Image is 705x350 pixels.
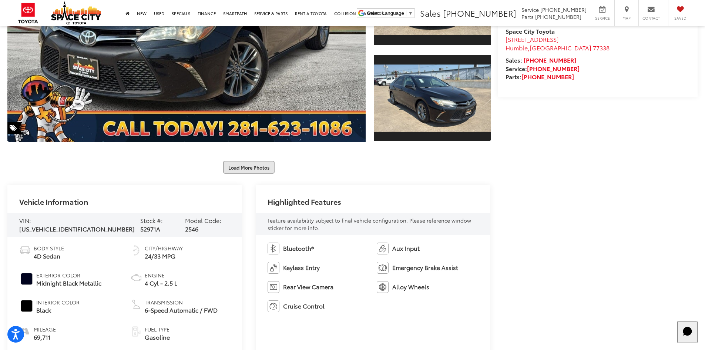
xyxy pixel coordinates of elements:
img: Keyless Entry [268,262,279,274]
span: VIN: [19,216,31,224]
span: Black [36,306,80,314]
span: City/Highway [145,244,183,252]
span: #00031E [21,273,33,285]
a: [PHONE_NUMBER] [527,64,580,73]
span: Saved [672,16,688,21]
span: Mileage [34,326,56,333]
span: Contact [642,16,660,21]
a: Select Language​ [367,10,413,16]
span: 24/33 MPG [145,252,183,260]
span: Midnight Black Metallic [36,279,101,287]
span: Stock #: [140,216,163,224]
h2: Highlighted Features [268,197,341,206]
a: Expand Photo 2 [374,54,491,142]
span: [STREET_ADDRESS] [506,35,559,43]
img: Rear View Camera [268,281,279,293]
a: [PHONE_NUMBER] [524,56,576,64]
span: [US_VEHICLE_IDENTIFICATION_NUMBER] [19,224,135,233]
span: 52971A [140,224,160,233]
span: ▼ [408,10,413,16]
span: Alloy Wheels [392,283,429,291]
span: [PHONE_NUMBER] [540,6,587,13]
img: Space City Toyota [51,1,101,24]
a: [STREET_ADDRESS] Humble,[GEOGRAPHIC_DATA] 77338 [506,35,610,52]
span: Fuel Type [145,326,170,333]
button: Load More Photos [223,161,275,174]
span: , [506,43,610,52]
strong: Service: [506,64,580,73]
span: Sales: [506,56,522,64]
img: Cruise Control [268,300,279,312]
img: Bluetooth® [268,243,279,254]
span: Emergency Brake Assist [392,263,458,272]
span: Model Code: [185,216,221,224]
i: mileage icon [19,326,30,336]
span: 69,711 [34,333,56,341]
span: Feature availability subject to final vehicle configuration. Please reference window sticker for ... [268,217,471,231]
span: Special [7,122,22,134]
span: Rear View Camera [283,283,333,291]
span: Humble [506,43,528,52]
span: Exterior Color [36,271,101,279]
span: Cruise Control [283,302,325,310]
strong: Parts: [506,72,574,81]
span: Select Language [367,10,404,16]
span: 4D Sedan [34,252,64,260]
span: Map [618,16,635,21]
img: Alloy Wheels [377,281,389,293]
span: Service [594,16,611,21]
a: [PHONE_NUMBER] [521,72,574,81]
span: 6-Speed Automatic / FWD [145,306,218,314]
span: Sales [420,7,441,19]
span: Transmission [145,299,218,306]
strong: Space City Toyota [506,27,555,35]
img: Aux Input [377,243,389,254]
span: Body Style [34,244,64,252]
span: Keyless Entry [283,263,320,272]
span: #000000 [21,300,33,312]
span: Aux Input [392,244,420,253]
span: [PHONE_NUMBER] [535,13,581,20]
span: Gasoline [145,333,170,341]
img: 2017 Toyota CAMRY SE [372,64,491,131]
span: Interior Color [36,299,80,306]
img: Emergency Brake Assist [377,262,389,274]
span: [GEOGRAPHIC_DATA] [530,43,591,52]
h2: Vehicle Information [19,197,88,206]
span: Parts [521,13,534,20]
span: 4 Cyl - 2.5 L [145,279,177,287]
span: 77338 [593,43,610,52]
span: Engine [145,271,177,279]
span: Service [521,6,539,13]
img: Fuel Economy [130,244,142,256]
span: [PHONE_NUMBER] [443,7,516,19]
span: Bluetooth® [283,244,314,253]
span: 2546 [185,224,198,233]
